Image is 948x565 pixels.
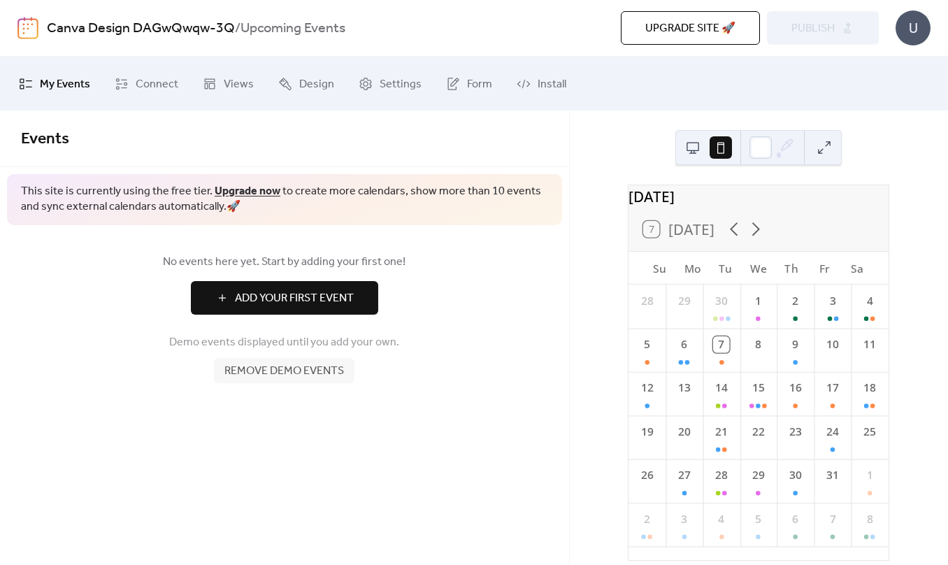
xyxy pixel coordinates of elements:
[299,73,334,95] span: Design
[629,185,889,207] div: [DATE]
[676,424,692,440] div: 20
[788,293,804,309] div: 2
[436,62,503,105] a: Form
[40,73,90,95] span: My Events
[380,73,422,95] span: Settings
[192,62,264,105] a: Views
[538,73,566,95] span: Install
[639,511,655,527] div: 2
[639,336,655,352] div: 5
[788,424,804,440] div: 23
[751,511,767,527] div: 5
[742,252,775,285] div: We
[104,62,189,105] a: Connect
[825,511,841,527] div: 7
[825,424,841,440] div: 24
[621,11,760,45] button: Upgrade site 🚀
[788,336,804,352] div: 9
[215,180,280,202] a: Upgrade now
[751,380,767,396] div: 15
[751,293,767,309] div: 1
[862,511,878,527] div: 8
[862,467,878,483] div: 1
[825,380,841,396] div: 17
[751,424,767,440] div: 22
[862,336,878,352] div: 11
[214,358,354,383] button: Remove demo events
[348,62,432,105] a: Settings
[676,511,692,527] div: 3
[8,62,101,105] a: My Events
[713,336,729,352] div: 7
[21,184,548,215] span: This site is currently using the free tier. to create more calendars, show more than 10 events an...
[639,293,655,309] div: 28
[862,293,878,309] div: 4
[645,20,735,37] span: Upgrade site 🚀
[268,62,345,105] a: Design
[788,380,804,396] div: 16
[467,73,492,95] span: Form
[710,252,742,285] div: Tu
[825,293,841,309] div: 3
[713,380,729,396] div: 14
[788,511,804,527] div: 6
[751,336,767,352] div: 8
[862,424,878,440] div: 25
[643,252,676,285] div: Su
[676,252,709,285] div: Mo
[676,467,692,483] div: 27
[713,511,729,527] div: 4
[788,467,804,483] div: 30
[713,467,729,483] div: 28
[21,254,548,271] span: No events here yet. Start by adding your first one!
[676,380,692,396] div: 13
[47,15,235,42] a: Canva Design DAGwQwqw-3Q
[506,62,577,105] a: Install
[224,73,254,95] span: Views
[639,424,655,440] div: 19
[169,334,399,351] span: Demo events displayed until you add your own.
[751,467,767,483] div: 29
[136,73,178,95] span: Connect
[825,467,841,483] div: 31
[224,363,344,380] span: Remove demo events
[191,281,378,315] button: Add Your First Event
[235,15,240,42] b: /
[21,124,69,155] span: Events
[17,17,38,39] img: logo
[240,15,345,42] b: Upcoming Events
[808,252,841,285] div: Fr
[676,293,692,309] div: 29
[235,290,354,307] span: Add Your First Event
[841,252,874,285] div: Sa
[639,380,655,396] div: 12
[713,293,729,309] div: 30
[639,467,655,483] div: 26
[713,424,729,440] div: 21
[21,281,548,315] a: Add Your First Event
[862,380,878,396] div: 18
[775,252,808,285] div: Th
[676,336,692,352] div: 6
[825,336,841,352] div: 10
[896,10,931,45] div: U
